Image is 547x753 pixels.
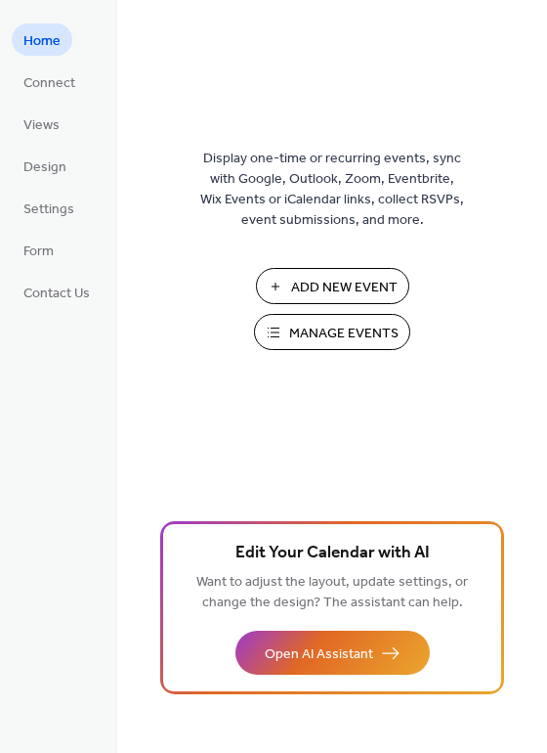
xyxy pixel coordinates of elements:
span: Want to adjust the layout, update settings, or change the design? The assistant can help. [196,569,468,616]
span: Connect [23,73,75,94]
span: Contact Us [23,284,90,304]
span: Home [23,31,61,52]
span: Views [23,115,60,136]
a: Design [12,150,78,182]
span: Manage Events [289,324,399,344]
a: Form [12,234,65,266]
a: Home [12,23,72,56]
a: Contact Us [12,276,102,308]
span: Display one-time or recurring events, sync with Google, Outlook, Zoom, Eventbrite, Wix Events or ... [200,149,464,231]
span: Design [23,157,66,178]
button: Add New Event [256,268,409,304]
span: Settings [23,199,74,220]
span: Open AI Assistant [265,644,373,665]
button: Manage Events [254,314,410,350]
span: Add New Event [291,278,398,298]
a: Settings [12,192,86,224]
span: Edit Your Calendar with AI [235,540,430,567]
a: Views [12,108,71,140]
button: Open AI Assistant [235,631,430,675]
a: Connect [12,66,87,98]
span: Form [23,242,54,262]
